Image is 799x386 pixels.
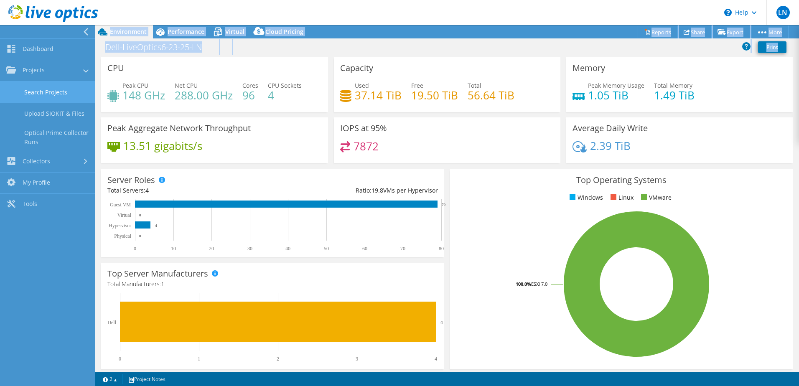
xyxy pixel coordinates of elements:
span: Cloud Pricing [265,28,303,36]
text: 0 [119,356,121,362]
svg: \n [724,9,732,16]
h4: 13.51 gigabits/s [123,141,202,150]
h4: 148 GHz [122,91,165,100]
span: Performance [168,28,204,36]
h4: 7872 [354,142,379,151]
text: 80 [439,246,444,251]
text: 40 [285,246,290,251]
text: 1 [198,356,200,362]
h4: 96 [242,91,258,100]
text: Virtual [117,212,132,218]
text: 20 [209,246,214,251]
span: Cores [242,81,258,89]
span: Virtual [225,28,244,36]
span: LN [776,6,790,19]
a: Export [711,25,750,38]
h3: Peak Aggregate Network Throughput [107,124,251,133]
span: 1 [161,280,164,288]
h3: Memory [573,63,605,73]
text: Hypervisor [109,223,131,229]
text: 50 [324,246,329,251]
h4: 19.50 TiB [411,91,458,100]
h3: Server Roles [107,175,155,185]
text: 0 [139,234,141,238]
a: Reports [638,25,678,38]
h4: 37.14 TiB [355,91,402,100]
a: Project Notes [122,374,171,384]
h3: IOPS at 95% [340,124,387,133]
h1: Dell-LiveOptics6-23-25-LN [102,43,215,52]
h4: 1.05 TiB [588,91,644,100]
span: Environment [110,28,147,36]
text: 0 [134,246,136,251]
h3: Top Operating Systems [456,175,787,185]
text: 4 [435,356,437,362]
li: Windows [567,193,603,202]
h3: Capacity [340,63,373,73]
text: 4 [440,320,443,325]
span: Total Memory [654,81,692,89]
text: Dell [107,320,116,325]
text: 0 [139,213,141,217]
h4: 56.64 TiB [468,91,514,100]
span: Peak CPU [122,81,148,89]
tspan: ESXi 7.0 [531,281,547,287]
text: 2 [277,356,279,362]
a: Share [677,25,712,38]
text: 30 [247,246,252,251]
span: 4 [145,186,149,194]
span: Used [355,81,369,89]
text: 60 [362,246,367,251]
text: 4 [155,223,157,228]
text: 79 [442,203,446,207]
span: Peak Memory Usage [588,81,644,89]
h3: Top Server Manufacturers [107,269,208,278]
h3: Average Daily Write [573,124,648,133]
span: Free [411,81,423,89]
a: 2 [97,374,123,384]
h4: Total Manufacturers: [107,279,438,289]
a: Print [758,41,786,53]
h4: 4 [268,91,302,100]
span: CPU Sockets [268,81,302,89]
h4: 288.00 GHz [175,91,233,100]
text: 3 [356,356,358,362]
text: Guest VM [110,202,131,208]
tspan: 100.0% [516,281,531,287]
span: 19.8 [372,186,383,194]
li: VMware [639,193,672,202]
span: Net CPU [175,81,198,89]
h4: 1.49 TiB [654,91,695,100]
div: Ratio: VMs per Hypervisor [272,186,438,195]
a: More [750,25,789,38]
h3: CPU [107,63,124,73]
span: Total [468,81,481,89]
text: 70 [400,246,405,251]
div: Total Servers: [107,186,272,195]
li: Linux [608,193,634,202]
text: 10 [171,246,176,251]
h4: 2.39 TiB [590,141,631,150]
text: Physical [114,233,131,239]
